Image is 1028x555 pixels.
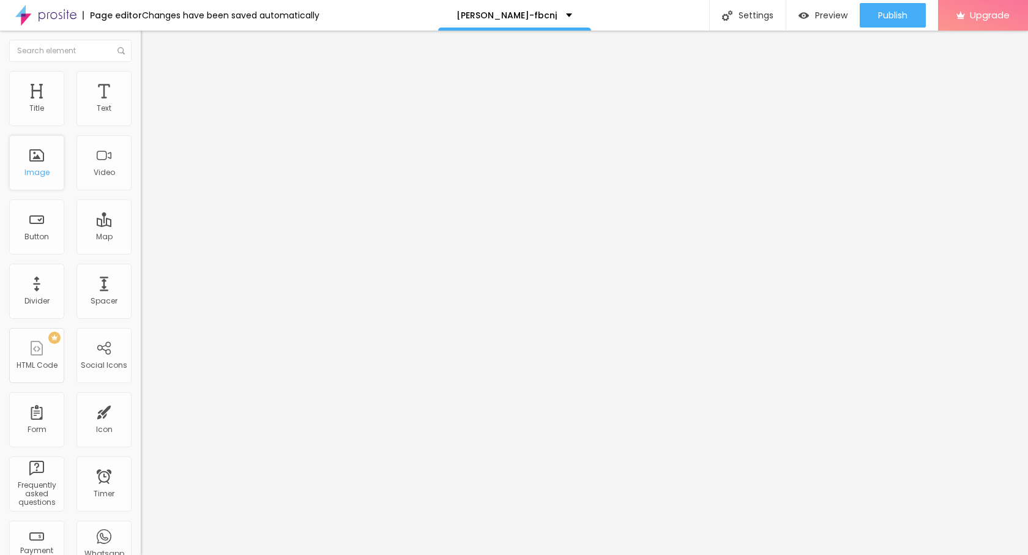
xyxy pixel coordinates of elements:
span: Upgrade [970,10,1010,20]
div: Title [29,104,44,113]
span: Publish [878,10,907,20]
div: Image [24,168,50,177]
p: [PERSON_NAME]-fbcnj [456,11,557,20]
div: Map [96,233,113,241]
div: Button [24,233,49,241]
div: Spacer [91,297,117,305]
img: Icone [722,10,732,21]
span: Preview [815,10,847,20]
div: Frequently asked questions [12,481,61,507]
button: Publish [860,3,926,28]
img: view-1.svg [799,10,809,21]
div: Video [94,168,115,177]
div: Social Icons [81,361,127,370]
div: Form [28,425,47,434]
button: Preview [786,3,860,28]
div: Page editor [83,11,142,20]
img: Icone [117,47,125,54]
div: Text [97,104,111,113]
input: Search element [9,40,132,62]
div: HTML Code [17,361,58,370]
div: Changes have been saved automatically [142,11,319,20]
div: Timer [94,490,114,498]
div: Icon [96,425,113,434]
div: Divider [24,297,50,305]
